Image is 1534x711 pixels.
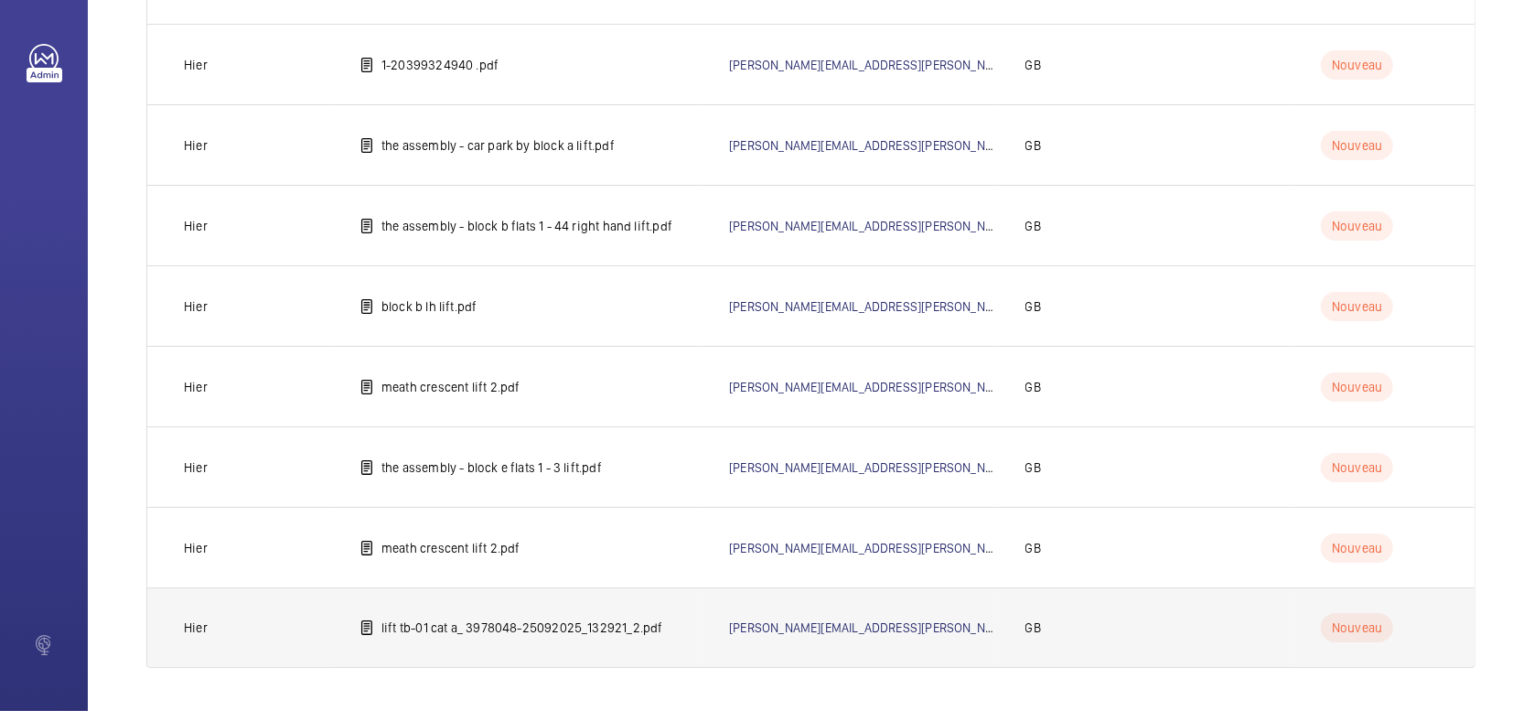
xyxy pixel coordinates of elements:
[729,299,1105,314] a: [PERSON_NAME][EMAIL_ADDRESS][PERSON_NAME][DOMAIN_NAME]
[1321,292,1393,321] p: Nouveau
[184,539,208,557] p: Hier
[381,378,520,396] p: meath crescent lift 2.pdf
[729,219,1105,233] a: [PERSON_NAME][EMAIL_ADDRESS][PERSON_NAME][DOMAIN_NAME]
[1025,297,1041,316] p: GB
[729,460,1105,475] a: [PERSON_NAME][EMAIL_ADDRESS][PERSON_NAME][DOMAIN_NAME]
[184,378,208,396] p: Hier
[184,136,208,155] p: Hier
[381,297,477,316] p: block b lh lift.pdf
[729,138,1105,153] a: [PERSON_NAME][EMAIL_ADDRESS][PERSON_NAME][DOMAIN_NAME]
[381,458,602,477] p: the assembly - block e flats 1 - 3 lift.pdf
[1025,217,1041,235] p: GB
[1321,372,1393,402] p: Nouveau
[1321,131,1393,160] p: Nouveau
[1025,539,1041,557] p: GB
[1025,458,1041,477] p: GB
[381,217,672,235] p: the assembly - block b flats 1 - 44 right hand lift.pdf
[381,136,615,155] p: the assembly - car park by block a lift.pdf
[1025,619,1041,637] p: GB
[381,539,520,557] p: meath crescent lift 2.pdf
[1321,453,1393,482] p: Nouveau
[184,458,208,477] p: Hier
[1321,211,1393,241] p: Nouveau
[729,541,1105,555] a: [PERSON_NAME][EMAIL_ADDRESS][PERSON_NAME][DOMAIN_NAME]
[1321,50,1393,80] p: Nouveau
[1321,613,1393,642] p: Nouveau
[729,58,1105,72] a: [PERSON_NAME][EMAIL_ADDRESS][PERSON_NAME][DOMAIN_NAME]
[1321,533,1393,563] p: Nouveau
[381,619,663,637] p: lift tb-01 cat a_ 3978048-25092025_132921_2.pdf
[1025,56,1041,74] p: GB
[729,380,1105,394] a: [PERSON_NAME][EMAIL_ADDRESS][PERSON_NAME][DOMAIN_NAME]
[184,56,208,74] p: Hier
[184,217,208,235] p: Hier
[381,56,499,74] p: 1-20399324940 .pdf
[1025,378,1041,396] p: GB
[1025,136,1041,155] p: GB
[184,297,208,316] p: Hier
[729,620,1105,635] a: [PERSON_NAME][EMAIL_ADDRESS][PERSON_NAME][DOMAIN_NAME]
[184,619,208,637] p: Hier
